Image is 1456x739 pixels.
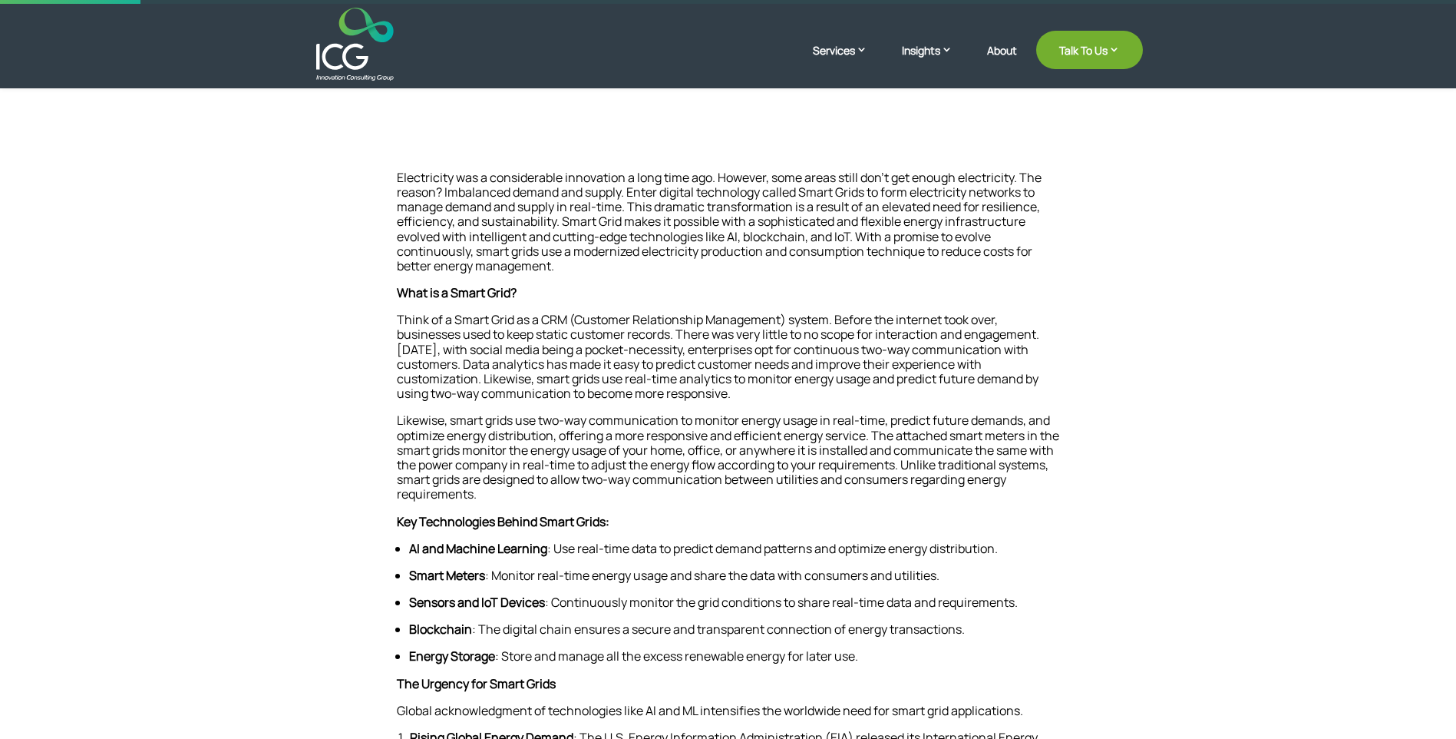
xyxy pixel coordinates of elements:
span: Sensors and IoT Devices [409,594,545,611]
span: The Urgency for Smart Grids [397,675,556,692]
span: : Continuously monitor the grid conditions to share real-time data and requirements. [545,594,1018,611]
img: ICG [316,8,394,81]
span: Energy Storage [409,648,495,664]
span: : The digital chain ensures a secure and transparent connection of energy transactions. [472,621,965,638]
span: Electricity was a considerable innovation a long time ago. However, some areas still don’t get en... [397,169,1042,274]
span: : Store and manage all the excess renewable energy for later use. [495,648,858,664]
span: What is a Smart Grid? [397,284,517,301]
span: Think of a Smart Grid as a CRM (Customer Relationship Management) system. Before the internet too... [397,311,1039,402]
a: Talk To Us [1036,31,1143,69]
span: Global acknowledgment of technologies like AI and ML intensifies the worldwide need for smart gri... [397,702,1023,719]
a: Insights [902,42,968,81]
div: Widget de chat [1200,573,1456,739]
a: About [987,45,1017,81]
span: : Monitor real-time energy usage and share the data with consumers and utilities. [485,567,939,584]
span: AI and Machine Learning [409,540,547,557]
span: Smart Meters [409,567,485,584]
span: Blockchain [409,621,472,638]
iframe: Chat Widget [1200,573,1456,739]
span: : Use real-time data to predict demand patterns and optimize energy distribution. [547,540,998,557]
span: Key Technologies Behind Smart Grids: [397,513,609,530]
span: Likewise, smart grids use two-way communication to monitor energy usage in real-time, predict fut... [397,412,1059,502]
a: Services [813,42,883,81]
